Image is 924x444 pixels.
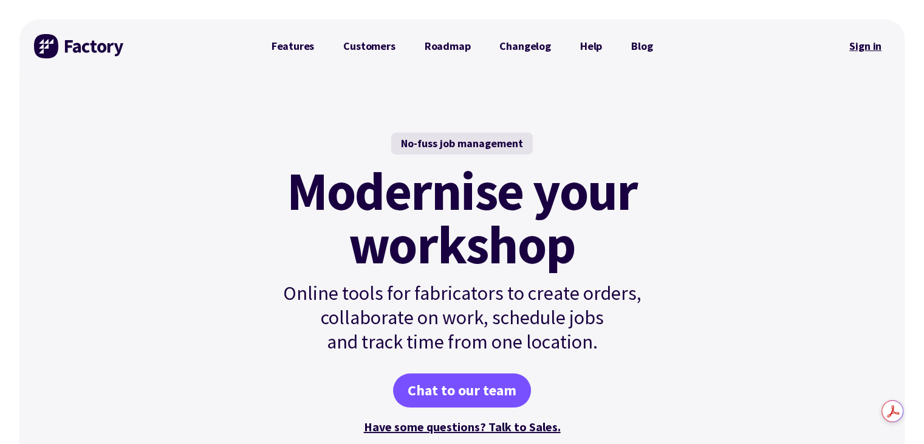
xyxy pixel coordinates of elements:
nav: Primary Navigation [257,34,668,58]
nav: Secondary Navigation [841,32,890,60]
a: Blog [617,34,667,58]
a: Changelog [485,34,565,58]
p: Online tools for fabricators to create orders, collaborate on work, schedule jobs and track time ... [257,281,668,354]
a: Have some questions? Talk to Sales. [364,419,561,434]
a: Sign in [841,32,890,60]
mark: Modernise your workshop [287,164,637,271]
iframe: Chat Widget [717,313,924,444]
a: Customers [329,34,409,58]
a: Features [257,34,329,58]
div: No-fuss job management [391,133,533,154]
img: Factory [34,34,125,58]
a: Roadmap [410,34,485,58]
a: Help [566,34,617,58]
a: Chat to our team [393,373,531,408]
